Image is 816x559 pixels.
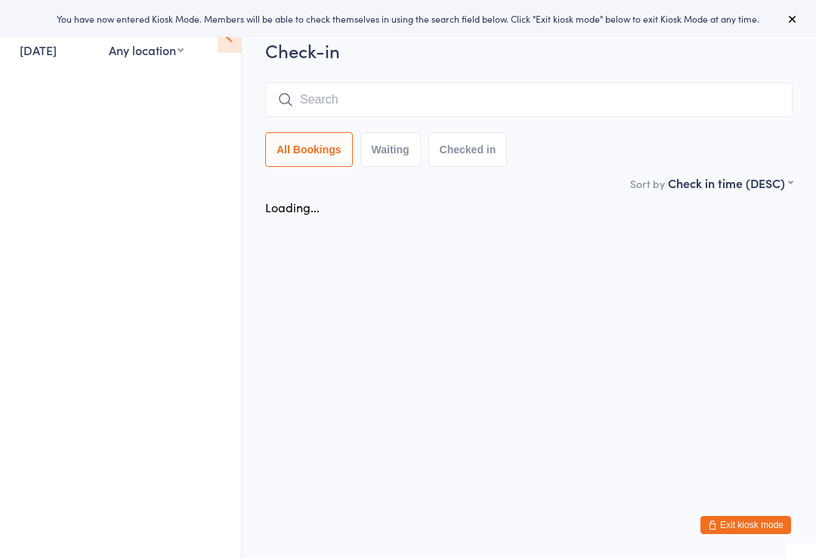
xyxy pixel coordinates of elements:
[668,174,793,191] div: Check in time (DESC)
[700,516,791,534] button: Exit kiosk mode
[630,176,665,191] label: Sort by
[109,42,184,58] div: Any location
[265,199,320,215] div: Loading...
[265,38,793,63] h2: Check-in
[265,82,793,117] input: Search
[360,132,421,167] button: Waiting
[265,132,353,167] button: All Bookings
[24,12,792,25] div: You have now entered Kiosk Mode. Members will be able to check themselves in using the search fie...
[428,132,508,167] button: Checked in
[20,42,57,58] a: [DATE]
